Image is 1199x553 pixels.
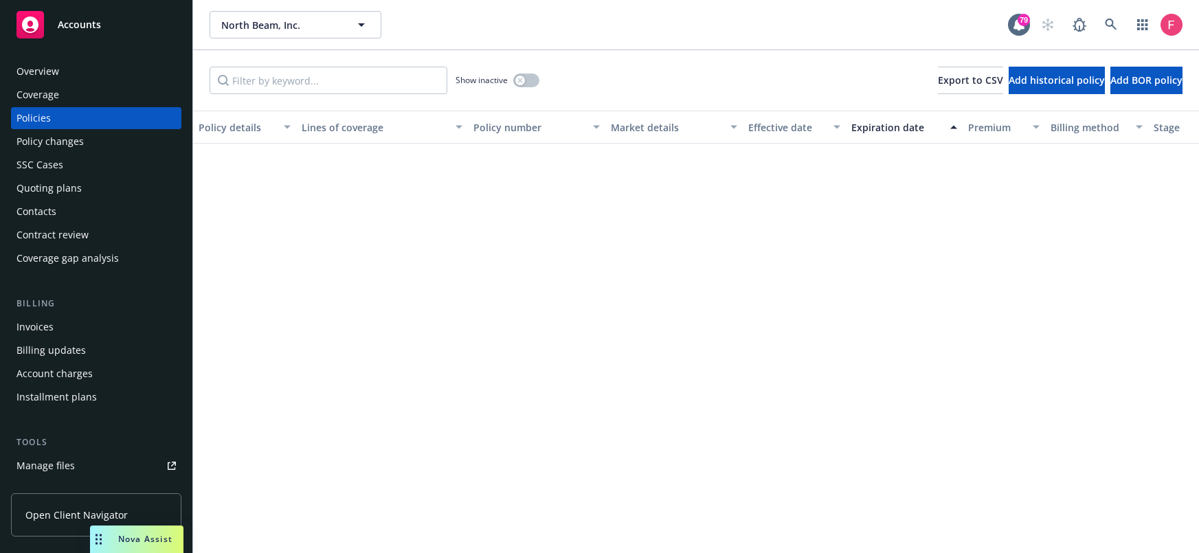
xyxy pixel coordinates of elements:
div: Policy checking [16,478,86,500]
div: Stage [1154,120,1196,135]
div: Contacts [16,201,56,223]
div: Coverage [16,84,59,106]
button: Policy number [468,111,605,144]
a: Coverage [11,84,181,106]
div: Manage files [16,455,75,477]
div: Billing [11,297,181,311]
span: Open Client Navigator [25,508,128,522]
button: Premium [963,111,1045,144]
a: Accounts [11,5,181,44]
div: Billing updates [16,339,86,361]
div: Overview [16,60,59,82]
div: Lines of coverage [302,120,447,135]
button: Add BOR policy [1110,67,1183,94]
div: Billing method [1051,120,1128,135]
div: Effective date [748,120,825,135]
button: Market details [605,111,743,144]
div: Policies [16,107,51,129]
button: Billing method [1045,111,1148,144]
a: Overview [11,60,181,82]
span: Show inactive [456,74,508,86]
div: Account charges [16,363,93,385]
div: 79 [1018,14,1030,26]
button: Effective date [743,111,846,144]
a: Report a Bug [1066,11,1093,38]
a: SSC Cases [11,154,181,176]
a: Invoices [11,316,181,338]
span: Add historical policy [1009,74,1105,87]
a: Contacts [11,201,181,223]
div: Tools [11,436,181,449]
a: Contract review [11,224,181,246]
button: Policy details [193,111,296,144]
button: Nova Assist [90,526,183,553]
div: Market details [611,120,722,135]
div: Drag to move [90,526,107,553]
div: Installment plans [16,386,97,408]
div: Coverage gap analysis [16,247,119,269]
a: Start snowing [1034,11,1062,38]
a: Policies [11,107,181,129]
div: Policy changes [16,131,84,153]
a: Billing updates [11,339,181,361]
input: Filter by keyword... [210,67,447,94]
div: Policy details [199,120,276,135]
a: Policy checking [11,478,181,500]
a: Coverage gap analysis [11,247,181,269]
a: Quoting plans [11,177,181,199]
span: Export to CSV [938,74,1003,87]
div: Policy number [473,120,585,135]
span: Add BOR policy [1110,74,1183,87]
button: North Beam, Inc. [210,11,381,38]
div: Premium [968,120,1024,135]
div: SSC Cases [16,154,63,176]
a: Installment plans [11,386,181,408]
a: Account charges [11,363,181,385]
a: Switch app [1129,11,1156,38]
a: Search [1097,11,1125,38]
div: Expiration date [851,120,942,135]
button: Export to CSV [938,67,1003,94]
a: Manage files [11,455,181,477]
span: Nova Assist [118,533,172,545]
button: Expiration date [846,111,963,144]
div: Invoices [16,316,54,338]
button: Add historical policy [1009,67,1105,94]
span: North Beam, Inc. [221,18,340,32]
a: Policy changes [11,131,181,153]
div: Quoting plans [16,177,82,199]
span: Accounts [58,19,101,30]
img: photo [1161,14,1183,36]
div: Contract review [16,224,89,246]
button: Lines of coverage [296,111,468,144]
